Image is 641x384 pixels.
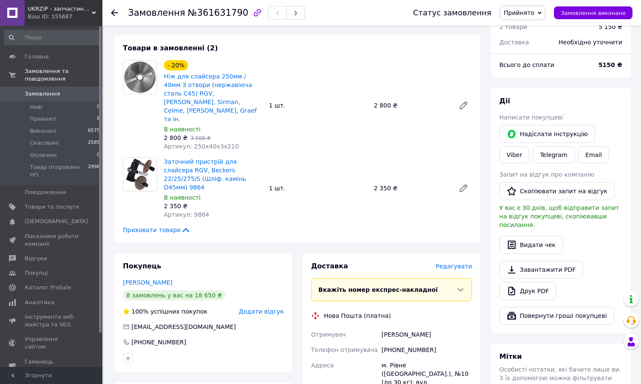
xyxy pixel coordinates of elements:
img: Ніж для слайсера 250мм / 40мм 3 отвори (нержавіюча сталь С45) RGV, Beckers, Sirman, Celme, Bizerb... [123,61,157,94]
span: 100% [131,308,149,315]
span: [DEMOGRAPHIC_DATA] [25,218,88,225]
div: [PHONE_NUMBER] [380,342,474,358]
span: Інструменти веб-майстра та SEO [25,313,79,329]
a: Редагувати [455,180,472,197]
span: 2585 [88,139,100,147]
button: Повернути гроші покупцеві [499,307,614,325]
div: 8 замовлень у вас на 18 650 ₴ [123,290,225,300]
span: 8 [97,115,100,123]
span: Мітки [499,352,522,361]
div: [PHONE_NUMBER] [131,338,187,346]
span: Покупці [25,269,48,277]
span: Запит на відгук про компанію [499,171,594,178]
span: 3 500 ₴ [190,135,210,141]
span: Гаманець компанії [25,358,79,373]
button: Замовлення виконано [554,6,632,19]
span: Замовлення [25,90,60,98]
span: Адреса [311,362,334,369]
div: Статус замовлення [413,9,492,17]
a: Telegram [533,146,574,163]
div: Повернутися назад [111,9,118,17]
b: 5150 ₴ [598,61,622,68]
span: 0 [97,103,100,111]
div: Ваш ID: 155687 [28,13,102,20]
a: Редагувати [455,97,472,114]
div: [PERSON_NAME] [380,327,474,342]
a: Друк PDF [499,282,556,300]
input: Пошук [4,30,101,45]
div: Необхідно уточнити [554,33,627,52]
span: Каталог ProSale [25,284,71,291]
a: Заточний пристрій для слайсера RGV, Beckers 22/25/275/S (Шліф. камінь D45мм) 9864 [164,158,246,191]
span: [EMAIL_ADDRESS][DOMAIN_NAME] [131,323,236,330]
button: Надіслати інструкцію [499,125,595,143]
a: [PERSON_NAME] [123,279,172,286]
span: Товари та послуги [25,203,79,211]
span: Приховати товари [123,226,191,234]
span: Виконані [30,127,56,135]
span: Дії [499,97,510,105]
span: 2996 [88,163,100,179]
span: В наявності [164,194,201,201]
a: Viber [499,146,529,163]
button: Видати чек [499,236,563,254]
div: успішних покупок [123,307,207,316]
span: Управління сайтом [25,335,79,351]
span: Нові [30,103,42,111]
span: Оплачені [30,151,57,159]
span: Скасовані [30,139,59,147]
span: Товари в замовленні (2) [123,44,218,52]
a: Завантажити PDF [499,261,583,279]
span: Головна [25,53,49,61]
div: 2 350 ₴ [370,182,452,194]
div: 5 150 ₴ [599,23,622,31]
img: Заточний пристрій для слайсера RGV, Beckers 22/25/275/S (Шліф. камінь D45мм) 9864 [123,158,157,191]
div: 1 шт. [265,99,370,111]
span: Артикул: 9864 [164,211,209,218]
span: Прийняті [30,115,56,123]
span: Прийнято [504,9,534,16]
span: Доставка [311,262,348,270]
span: Показники роботи компанії [25,233,79,248]
div: Нова Пошта (платна) [322,311,393,320]
span: UKRZiP - запчастини та комплектуючі для обладнання HoReCa [28,5,92,13]
div: 1 шт. [265,182,370,194]
span: Замовлення та повідомлення [25,67,102,83]
span: У вас є 30 днів, щоб відправити запит на відгук покупцеві, скопіювавши посилання. [499,204,619,228]
div: - 20% [164,60,188,70]
button: Скопіювати запит на відгук [499,182,615,200]
span: 6575 [88,127,100,135]
span: Товар отправлен НП [30,163,88,179]
span: 2 800 ₴ [164,134,187,141]
span: Всього до сплати [499,61,554,68]
a: Ніж для слайсера 250мм / 40мм 3 отвори (нержавіюча сталь С45) RGV, [PERSON_NAME], Sirman, Celme, ... [164,73,256,122]
span: Додати відгук [239,308,284,315]
span: Аналітика [25,299,54,306]
span: Вкажіть номер експрес-накладної [318,286,438,293]
span: В наявності [164,126,201,133]
span: Покупець [123,262,161,270]
span: Телефон отримувача [311,346,378,353]
span: Доставка [499,39,529,46]
span: Повідомлення [25,189,66,196]
span: 0 [97,151,100,159]
span: Замовлення виконано [561,10,626,16]
div: 2 350 ₴ [164,202,262,210]
div: 2 800 ₴ [370,99,452,111]
span: Відгуки [25,255,47,262]
span: Редагувати [436,263,472,270]
span: Замовлення [128,8,185,18]
span: Артикул: 250х40х3х210 [164,143,239,150]
span: 2 товари [499,23,527,30]
span: №361631790 [188,8,248,18]
button: Email [578,146,609,163]
span: Отримувач [311,331,346,338]
span: Написати покупцеві [499,114,563,121]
